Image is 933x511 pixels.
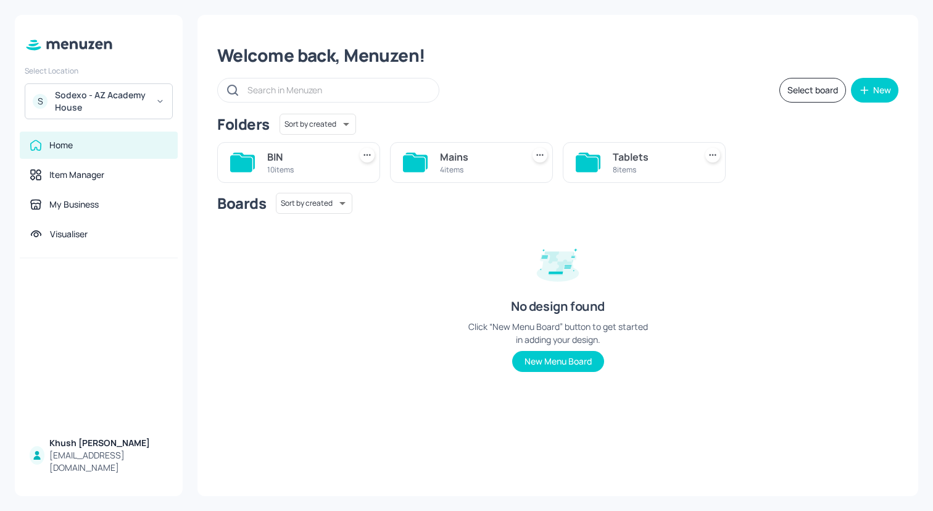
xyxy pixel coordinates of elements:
input: Search in Menuzen [247,81,426,99]
div: BIN [267,150,345,164]
button: Select board [779,78,846,103]
div: Select Location [25,65,173,76]
div: Sort by created [280,112,356,137]
button: New [851,78,898,103]
div: Mains [440,150,518,164]
div: Welcome back, Menuzen! [217,44,898,67]
div: Boards [217,193,266,213]
div: New [873,86,891,95]
div: My Business [49,198,99,211]
div: Khush [PERSON_NAME] [49,437,168,449]
div: Home [49,139,73,151]
div: Tablets [613,150,690,164]
div: [EMAIL_ADDRESS][DOMAIN_NAME] [49,449,168,474]
div: 4 items [440,164,518,175]
div: Visualiser [50,228,88,240]
div: Sort by created [276,191,352,216]
div: Folders [217,114,270,134]
div: Sodexo - AZ Academy House [55,89,148,114]
div: Click “New Menu Board” button to get started in adding your design. [465,320,650,346]
div: Item Manager [49,169,104,181]
div: 8 items [613,164,690,175]
div: No design found [511,298,605,315]
div: 10 items [267,164,345,175]
img: design-empty [527,231,589,293]
div: S [33,94,48,109]
button: New Menu Board [512,351,604,372]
